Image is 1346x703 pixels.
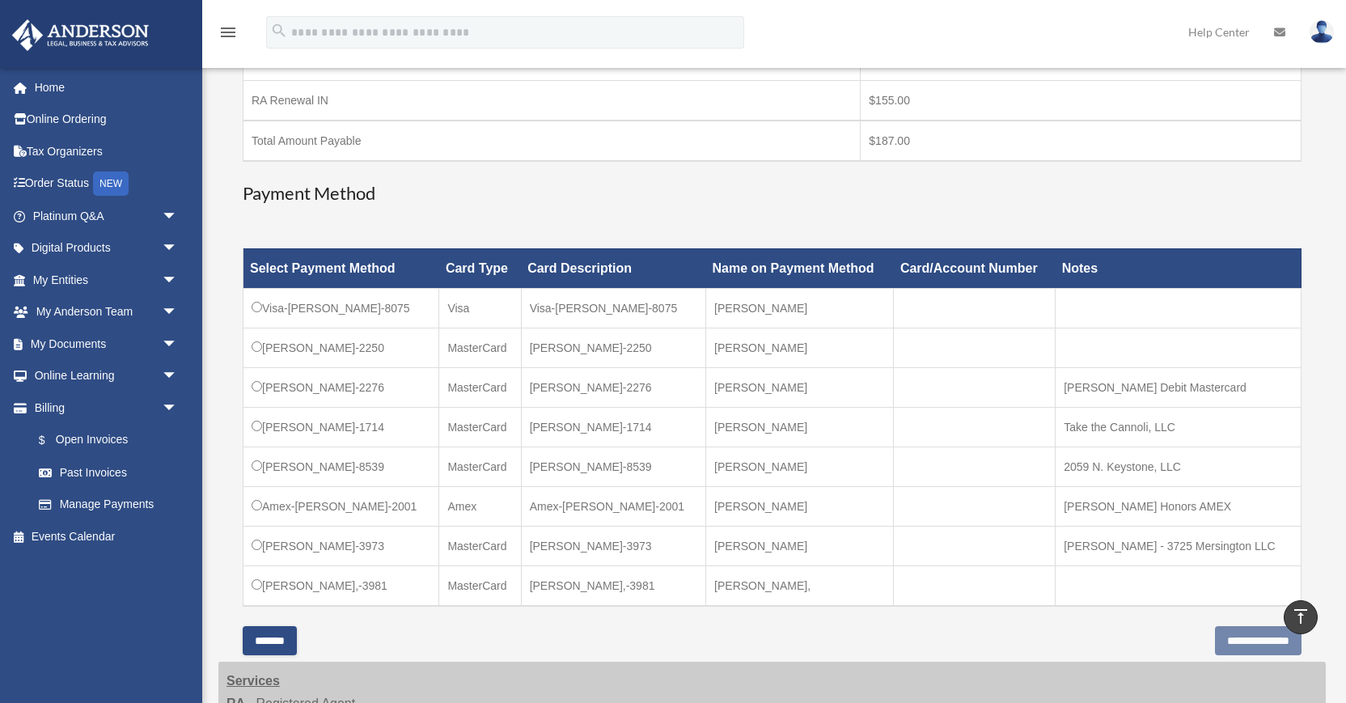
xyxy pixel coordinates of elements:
[11,232,202,265] a: Digital Productsarrow_drop_down
[226,674,280,688] strong: Services
[243,328,439,367] td: [PERSON_NAME]-2250
[439,486,521,526] td: Amex
[706,565,894,606] td: [PERSON_NAME],
[11,71,202,104] a: Home
[1056,486,1302,526] td: [PERSON_NAME] Honors AMEX
[162,392,194,425] span: arrow_drop_down
[23,456,194,489] a: Past Invoices
[521,288,705,328] td: Visa-[PERSON_NAME]-8075
[11,167,202,201] a: Order StatusNEW
[521,407,705,447] td: [PERSON_NAME]-1714
[706,328,894,367] td: [PERSON_NAME]
[706,447,894,486] td: [PERSON_NAME]
[521,367,705,407] td: [PERSON_NAME]-2276
[706,486,894,526] td: [PERSON_NAME]
[1284,600,1318,634] a: vertical_align_top
[243,367,439,407] td: [PERSON_NAME]-2276
[1056,447,1302,486] td: 2059 N. Keystone, LLC
[1310,20,1334,44] img: User Pic
[521,565,705,606] td: [PERSON_NAME],-3981
[706,288,894,328] td: [PERSON_NAME]
[243,407,439,447] td: [PERSON_NAME]-1714
[1056,367,1302,407] td: [PERSON_NAME] Debit Mastercard
[11,520,202,553] a: Events Calendar
[861,121,1302,161] td: $187.00
[162,232,194,265] span: arrow_drop_down
[1056,526,1302,565] td: [PERSON_NAME] - 3725 Mersington LLC
[11,264,202,296] a: My Entitiesarrow_drop_down
[439,526,521,565] td: MasterCard
[162,296,194,329] span: arrow_drop_down
[23,424,186,457] a: $Open Invoices
[11,328,202,360] a: My Documentsarrow_drop_down
[243,288,439,328] td: Visa-[PERSON_NAME]-8075
[243,121,861,161] td: Total Amount Payable
[1056,407,1302,447] td: Take the Cannoli, LLC
[894,248,1056,288] th: Card/Account Number
[11,135,202,167] a: Tax Organizers
[162,328,194,361] span: arrow_drop_down
[521,526,705,565] td: [PERSON_NAME]-3973
[243,248,439,288] th: Select Payment Method
[243,80,861,121] td: RA Renewal IN
[1056,248,1302,288] th: Notes
[439,328,521,367] td: MasterCard
[861,80,1302,121] td: $155.00
[218,23,238,42] i: menu
[93,172,129,196] div: NEW
[1291,607,1310,626] i: vertical_align_top
[162,200,194,233] span: arrow_drop_down
[521,248,705,288] th: Card Description
[439,248,521,288] th: Card Type
[23,489,194,521] a: Manage Payments
[162,360,194,393] span: arrow_drop_down
[439,407,521,447] td: MasterCard
[162,264,194,297] span: arrow_drop_down
[243,486,439,526] td: Amex-[PERSON_NAME]-2001
[218,28,238,42] a: menu
[439,447,521,486] td: MasterCard
[243,447,439,486] td: [PERSON_NAME]-8539
[7,19,154,51] img: Anderson Advisors Platinum Portal
[521,486,705,526] td: Amex-[PERSON_NAME]-2001
[706,526,894,565] td: [PERSON_NAME]
[270,22,288,40] i: search
[11,296,202,328] a: My Anderson Teamarrow_drop_down
[706,407,894,447] td: [PERSON_NAME]
[11,200,202,232] a: Platinum Q&Aarrow_drop_down
[439,565,521,606] td: MasterCard
[439,367,521,407] td: MasterCard
[48,430,56,451] span: $
[706,367,894,407] td: [PERSON_NAME]
[243,526,439,565] td: [PERSON_NAME]-3973
[11,104,202,136] a: Online Ordering
[521,447,705,486] td: [PERSON_NAME]-8539
[11,392,194,424] a: Billingarrow_drop_down
[439,288,521,328] td: Visa
[11,360,202,392] a: Online Learningarrow_drop_down
[521,328,705,367] td: [PERSON_NAME]-2250
[243,181,1302,206] h3: Payment Method
[706,248,894,288] th: Name on Payment Method
[243,565,439,606] td: [PERSON_NAME],-3981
